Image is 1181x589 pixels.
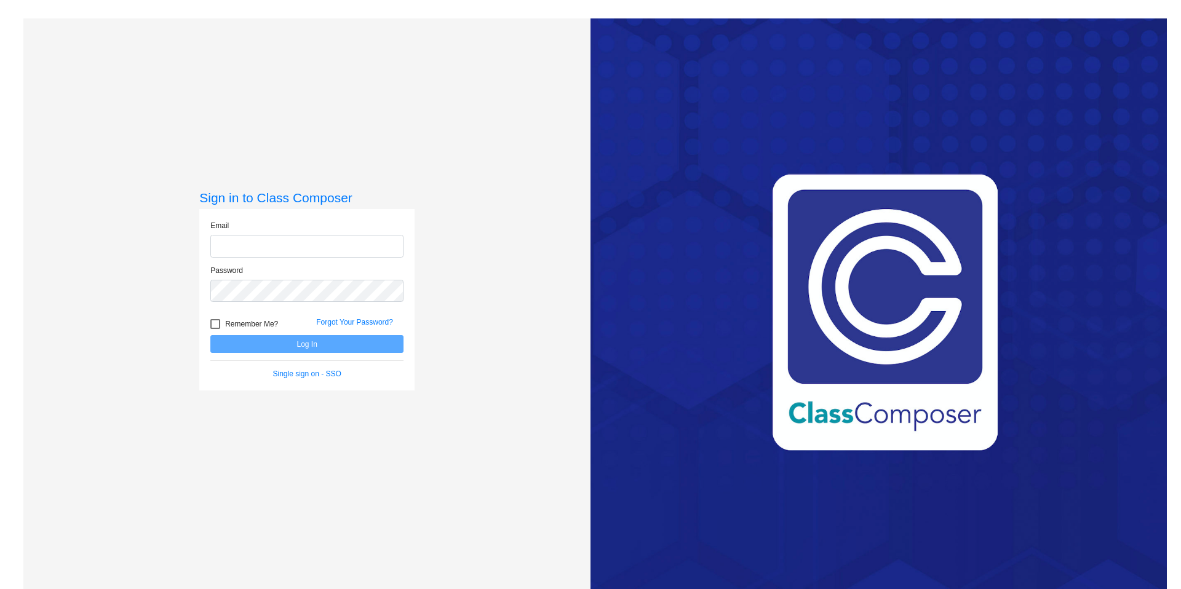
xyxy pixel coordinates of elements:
label: Email [210,220,229,231]
span: Remember Me? [225,317,278,331]
label: Password [210,265,243,276]
a: Single sign on - SSO [273,370,341,378]
button: Log In [210,335,404,353]
h3: Sign in to Class Composer [199,190,415,205]
a: Forgot Your Password? [316,318,393,326]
